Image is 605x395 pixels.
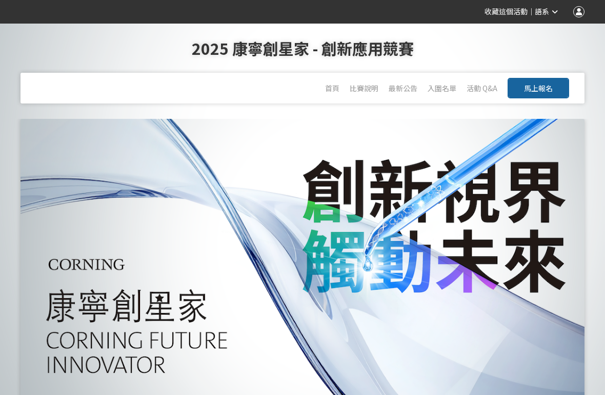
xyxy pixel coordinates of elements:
a: 最新公告 [389,83,417,93]
span: 馬上報名 [524,83,553,93]
span: 語系 [535,8,549,16]
a: 首頁 [325,83,339,93]
a: 活動 Q&A [467,83,497,93]
span: 收藏這個活動 [485,8,528,16]
a: 比賽說明 [350,83,378,93]
h1: 2025 康寧創星家 - 創新應用競賽 [21,24,584,73]
button: 馬上報名 [508,78,569,98]
a: 入圍名單 [428,83,456,93]
span: ｜ [528,7,535,17]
